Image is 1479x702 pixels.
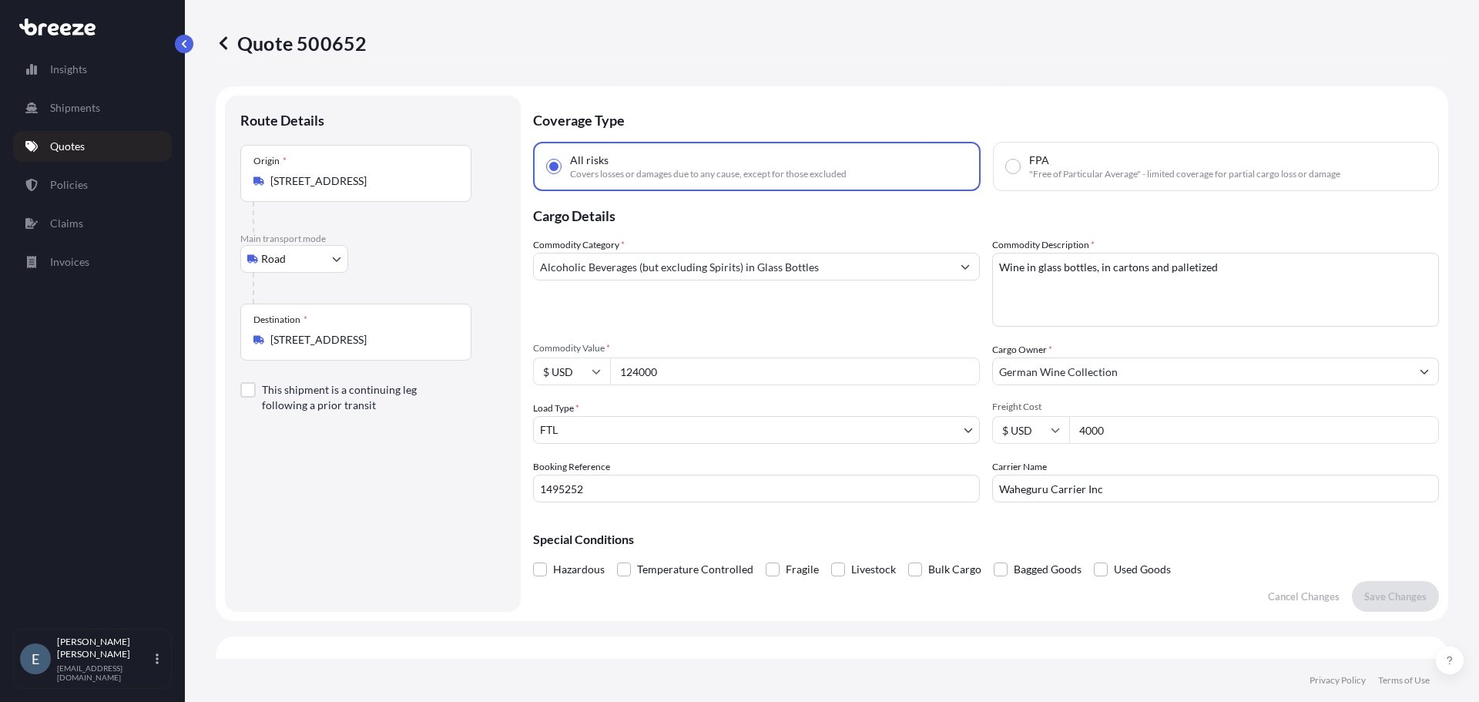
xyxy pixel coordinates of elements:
input: Full name [993,358,1410,385]
input: Select a commodity type [534,253,951,280]
a: Quotes [13,131,172,162]
p: Cancel Changes [1268,589,1340,604]
span: Road [261,251,286,267]
div: Origin [253,155,287,167]
p: Quotes [50,139,85,154]
button: Cancel Changes [1256,581,1352,612]
button: FTL [533,416,980,444]
p: Save Changes [1364,589,1427,604]
span: Fragile [786,558,819,581]
span: E [32,651,39,667]
span: All risks [570,153,609,168]
p: Insights [50,62,87,77]
button: Save Changes [1352,581,1439,612]
label: Carrier Name [992,459,1047,475]
span: Temperature Controlled [637,558,753,581]
span: Covers losses or damages due to any cause, except for those excluded [570,168,847,180]
p: Shipments [50,100,100,116]
p: Route Details [240,111,324,129]
p: Cargo Details [533,191,1439,237]
a: Terms of Use [1378,674,1430,687]
span: FTL [540,422,558,438]
span: Bulk Cargo [928,558,981,581]
label: Cargo Owner [992,342,1052,358]
p: Special Conditions [533,533,1439,546]
textarea: Wine in glass bottles, in cartons and palletized [992,253,1439,327]
label: Booking Reference [533,459,610,475]
span: Freight Cost [992,401,1439,413]
span: Bagged Goods [1014,558,1082,581]
a: Claims [13,208,172,239]
button: Select transport [240,245,348,273]
span: Hazardous [553,558,605,581]
label: This shipment is a continuing leg following a prior transit [262,382,459,413]
input: Destination [270,332,452,348]
label: Commodity Description [992,237,1095,253]
p: Invoices [50,254,89,270]
input: Type amount [610,358,980,385]
span: Commodity Value [533,342,980,354]
span: Used Goods [1114,558,1171,581]
label: Commodity Category [533,237,625,253]
p: Claims [50,216,83,231]
input: FPA"Free of Particular Average" - limited coverage for partial cargo loss or damage [1006,160,1020,173]
button: Show suggestions [951,253,979,280]
input: Enter name [992,475,1439,502]
input: Your internal reference [533,475,980,502]
p: [PERSON_NAME] [PERSON_NAME] [57,636,153,660]
a: Invoices [13,247,172,277]
span: Livestock [851,558,896,581]
a: Insights [13,54,172,85]
input: Enter amount [1069,416,1439,444]
a: Shipments [13,92,172,123]
input: Origin [270,173,452,189]
input: All risksCovers losses or damages due to any cause, except for those excluded [547,160,561,173]
div: Destination [253,314,307,326]
a: Policies [13,170,172,200]
span: FPA [1029,153,1049,168]
p: [EMAIL_ADDRESS][DOMAIN_NAME] [57,663,153,682]
a: Privacy Policy [1310,674,1366,687]
span: "Free of Particular Average" - limited coverage for partial cargo loss or damage [1029,168,1340,180]
p: Policies [50,177,88,193]
p: Main transport mode [240,233,505,245]
p: Coverage Type [533,96,1439,142]
button: Show suggestions [1410,358,1438,385]
span: Load Type [533,401,579,416]
p: Quote 500652 [216,31,367,55]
